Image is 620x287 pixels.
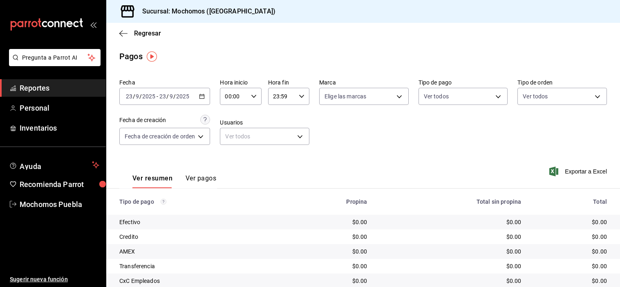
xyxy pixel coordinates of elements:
[381,247,522,256] div: $0.00
[147,51,157,62] img: Tooltip marker
[534,277,607,285] div: $0.00
[119,218,277,226] div: Efectivo
[6,59,101,68] a: Pregunta a Parrot AI
[119,262,277,270] div: Transferencia
[166,93,169,100] span: /
[220,80,261,85] label: Hora inicio
[142,93,156,100] input: ----
[159,93,166,100] input: --
[119,29,161,37] button: Regresar
[119,50,143,62] div: Pagos
[9,49,101,66] button: Pregunta a Parrot AI
[125,132,195,140] span: Fecha de creación de orden
[10,275,99,284] span: Sugerir nueva función
[90,21,96,28] button: open_drawer_menu
[325,92,366,100] span: Elige las marcas
[381,233,522,241] div: $0.00
[419,80,508,85] label: Tipo de pago
[534,233,607,241] div: $0.00
[157,93,158,100] span: -
[551,167,607,176] button: Exportar a Excel
[20,179,99,190] span: Recomienda Parrot
[20,199,99,210] span: Mochomos Puebla
[119,277,277,285] div: CxC Empleados
[381,262,522,270] div: $0.00
[20,82,99,93] span: Reportes
[534,218,607,226] div: $0.00
[119,116,166,125] div: Fecha de creación
[186,174,216,188] button: Ver pagos
[290,218,367,226] div: $0.00
[134,29,161,37] span: Regresar
[381,198,522,205] div: Total sin propina
[119,198,277,205] div: Tipo de pago
[381,277,522,285] div: $0.00
[534,247,607,256] div: $0.00
[290,198,367,205] div: Propina
[290,262,367,270] div: $0.00
[176,93,190,100] input: ----
[381,218,522,226] div: $0.00
[534,262,607,270] div: $0.00
[169,93,173,100] input: --
[119,233,277,241] div: Credito
[161,199,166,205] svg: Los pagos realizados con Pay y otras terminales son montos brutos.
[424,92,449,100] span: Ver todos
[290,277,367,285] div: $0.00
[290,247,367,256] div: $0.00
[20,122,99,133] span: Inventarios
[119,80,210,85] label: Fecha
[22,53,88,62] span: Pregunta a Parrot AI
[133,93,135,100] span: /
[534,198,607,205] div: Total
[319,80,409,85] label: Marca
[220,120,309,125] label: Usuarios
[20,160,89,170] span: Ayuda
[517,80,607,85] label: Tipo de orden
[139,93,142,100] span: /
[268,80,309,85] label: Hora fin
[20,102,99,113] span: Personal
[523,92,548,100] span: Ver todos
[136,7,275,16] h3: Sucursal: Mochomos ([GEOGRAPHIC_DATA])
[132,174,172,188] button: Ver resumen
[135,93,139,100] input: --
[173,93,176,100] span: /
[132,174,216,188] div: navigation tabs
[119,247,277,256] div: AMEX
[290,233,367,241] div: $0.00
[125,93,133,100] input: --
[220,128,309,145] div: Ver todos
